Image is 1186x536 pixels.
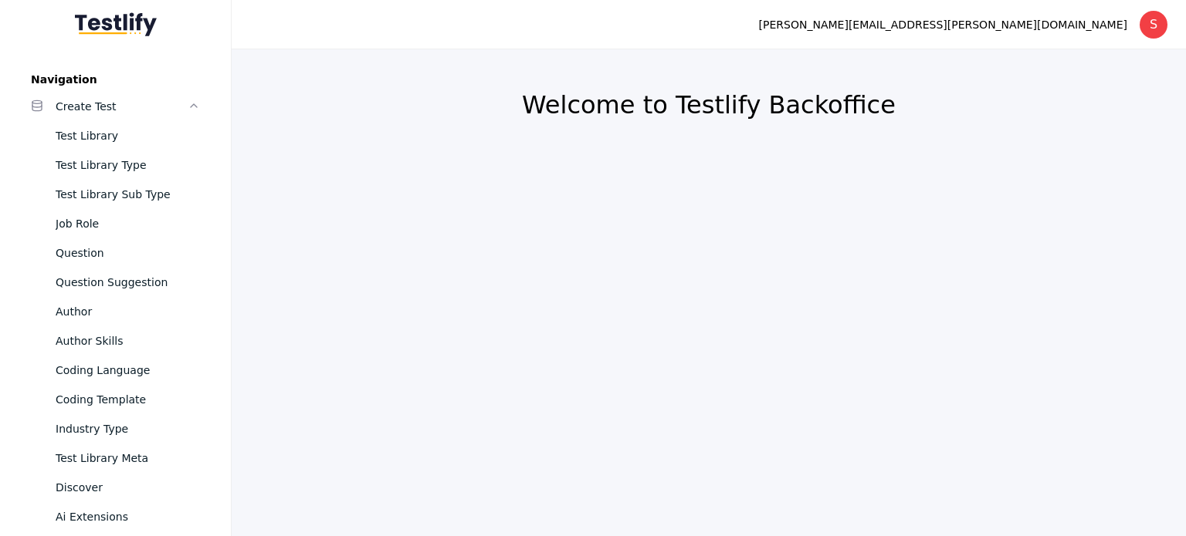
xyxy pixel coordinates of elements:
[19,209,212,238] a: Job Role
[56,302,200,321] div: Author
[75,12,157,36] img: Testlify - Backoffice
[56,273,200,292] div: Question Suggestion
[19,356,212,385] a: Coding Language
[1140,11,1167,39] div: S
[19,238,212,268] a: Question
[56,214,200,233] div: Job Role
[56,361,200,379] div: Coding Language
[56,420,200,438] div: Industry Type
[19,73,212,86] label: Navigation
[19,121,212,150] a: Test Library
[19,385,212,414] a: Coding Template
[56,126,200,145] div: Test Library
[19,414,212,443] a: Industry Type
[56,478,200,497] div: Discover
[269,89,1149,120] h2: Welcome to Testlify Backoffice
[759,15,1127,34] div: [PERSON_NAME][EMAIL_ADDRESS][PERSON_NAME][DOMAIN_NAME]
[56,332,200,350] div: Author Skills
[56,97,188,116] div: Create Test
[56,449,200,467] div: Test Library Meta
[19,268,212,297] a: Question Suggestion
[19,473,212,502] a: Discover
[19,502,212,531] a: Ai Extensions
[56,244,200,262] div: Question
[56,185,200,204] div: Test Library Sub Type
[19,297,212,326] a: Author
[19,150,212,180] a: Test Library Type
[19,443,212,473] a: Test Library Meta
[19,180,212,209] a: Test Library Sub Type
[19,326,212,356] a: Author Skills
[56,156,200,174] div: Test Library Type
[56,390,200,409] div: Coding Template
[56,507,200,526] div: Ai Extensions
